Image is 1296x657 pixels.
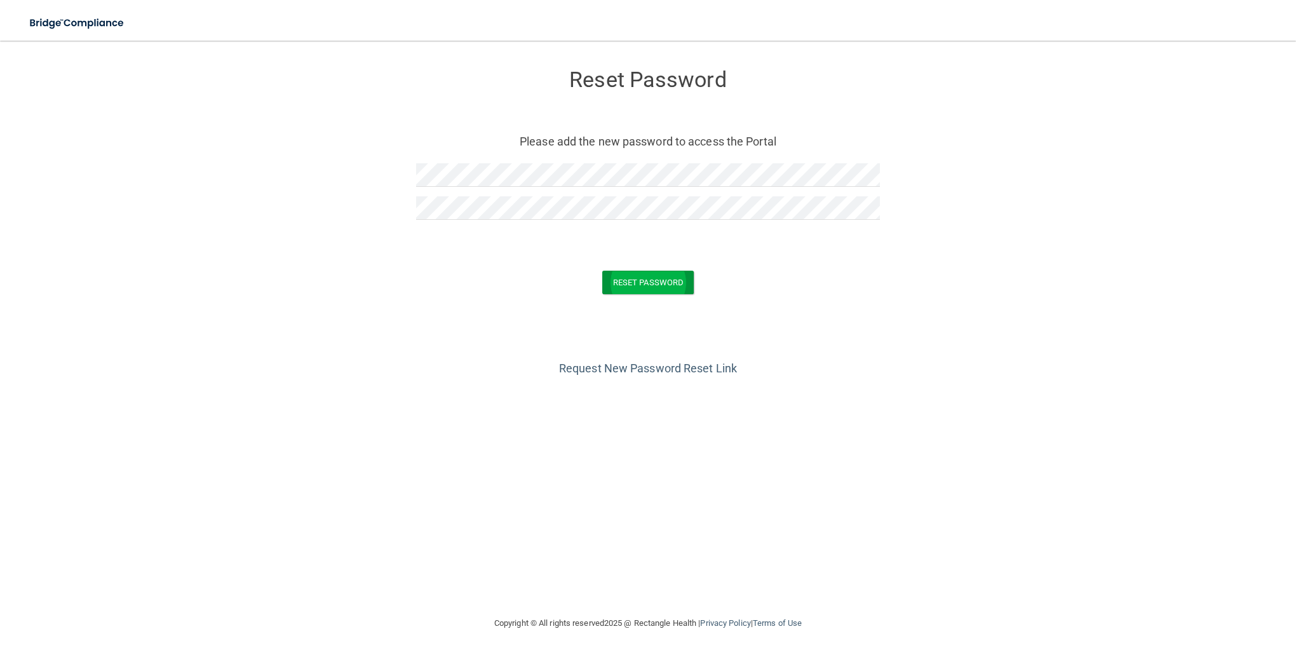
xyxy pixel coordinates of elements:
p: Please add the new password to access the Portal [426,131,870,152]
img: bridge_compliance_login_screen.278c3ca4.svg [19,10,136,36]
a: Terms of Use [753,618,802,628]
a: Privacy Policy [700,618,750,628]
div: Copyright © All rights reserved 2025 @ Rectangle Health | | [416,603,880,644]
h3: Reset Password [416,68,880,91]
a: Request New Password Reset Link [559,362,737,375]
button: Reset Password [602,271,694,294]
